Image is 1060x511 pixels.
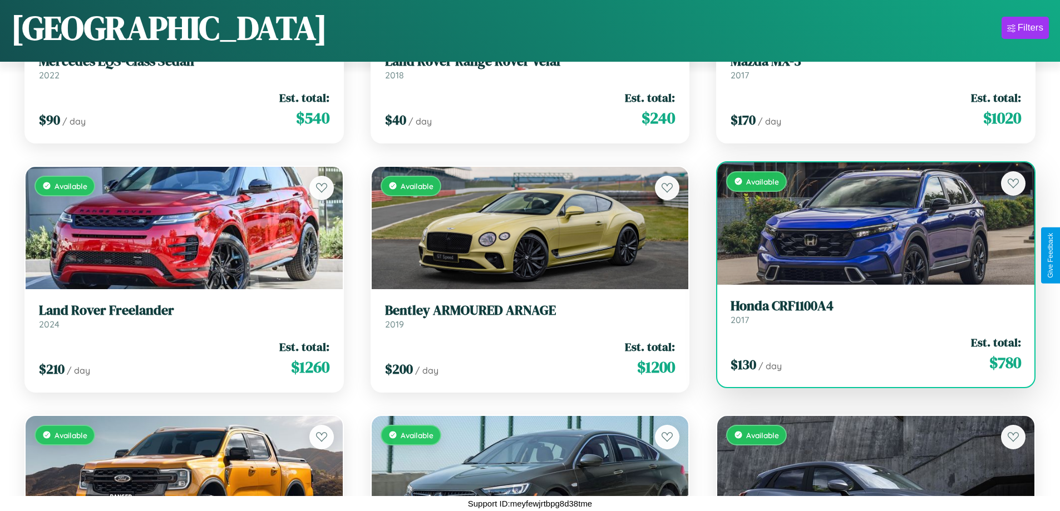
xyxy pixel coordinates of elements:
span: / day [67,365,90,376]
span: Available [746,177,779,186]
button: Filters [1002,17,1049,39]
span: / day [62,116,86,127]
span: $ 200 [385,360,413,378]
span: Available [401,181,433,191]
span: / day [758,116,781,127]
span: 2022 [39,70,60,81]
span: Est. total: [971,90,1021,106]
h3: Mazda MX-3 [731,53,1021,70]
div: Filters [1018,22,1043,33]
a: Land Rover Freelander2024 [39,302,329,330]
span: Est. total: [625,90,675,106]
span: $ 1020 [983,107,1021,129]
a: Bentley ARMOURED ARNAGE2019 [385,302,676,330]
span: $ 540 [296,107,329,129]
span: $ 240 [642,107,675,129]
span: Est. total: [279,339,329,355]
span: $ 130 [731,355,756,374]
span: $ 1200 [637,356,675,378]
h3: Land Rover Freelander [39,302,329,319]
span: $ 210 [39,360,65,378]
span: Available [746,430,779,440]
span: / day [415,365,438,376]
span: $ 90 [39,111,60,129]
span: 2024 [39,319,60,330]
span: Est. total: [279,90,329,106]
a: Mercedes EQS-Class Sedan2022 [39,53,329,81]
p: Support ID: meyfewjrtbpg8d38tme [468,496,592,511]
h3: Bentley ARMOURED ARNAGE [385,302,676,319]
a: Land Rover Range Rover Velar2018 [385,53,676,81]
div: Give Feedback [1047,233,1054,278]
span: / day [408,116,432,127]
h3: Honda CRF1100A4 [731,298,1021,314]
span: / day [758,360,782,371]
a: Honda CRF1100A42017 [731,298,1021,325]
span: 2017 [731,70,749,81]
span: $ 170 [731,111,756,129]
span: $ 780 [989,351,1021,374]
span: 2018 [385,70,404,81]
span: Available [401,430,433,440]
span: Est. total: [625,339,675,355]
span: $ 1260 [291,356,329,378]
span: $ 40 [385,111,406,129]
h3: Land Rover Range Rover Velar [385,53,676,70]
span: Est. total: [971,334,1021,350]
span: 2019 [385,319,404,330]
a: Mazda MX-32017 [731,53,1021,81]
span: Available [55,430,87,440]
h1: [GEOGRAPHIC_DATA] [11,5,327,51]
span: Available [55,181,87,191]
h3: Mercedes EQS-Class Sedan [39,53,329,70]
span: 2017 [731,314,749,325]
